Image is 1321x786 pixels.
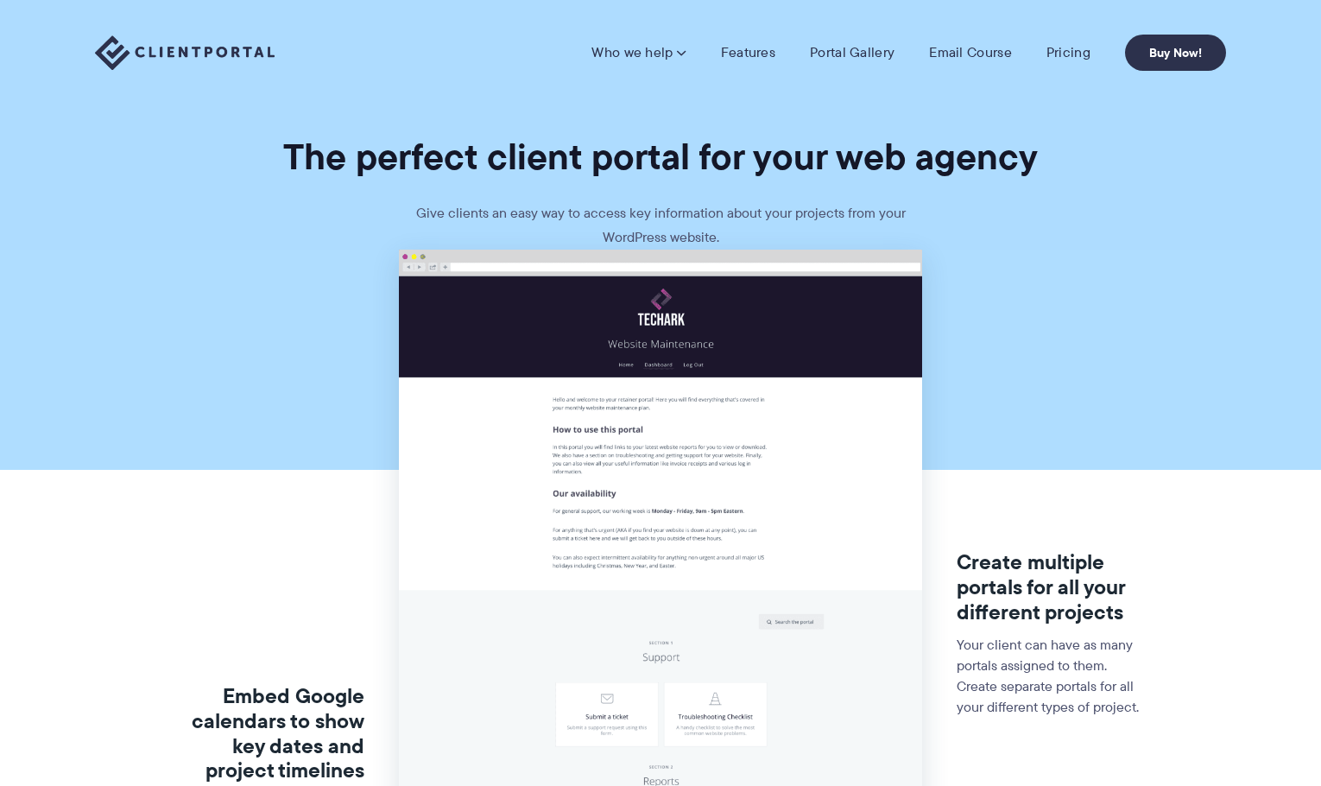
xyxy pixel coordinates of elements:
a: Who we help [591,44,686,61]
h3: Embed Google calendars to show key dates and project timelines [176,684,365,783]
a: Portal Gallery [810,44,894,61]
a: Pricing [1046,44,1090,61]
p: Your client can have as many portals assigned to them. Create separate portals for all your diffe... [957,635,1146,718]
p: Give clients an easy way to access key information about your projects from your WordPress website. [401,201,920,250]
a: Features [721,44,775,61]
a: Buy Now! [1125,35,1226,71]
a: Email Course [929,44,1012,61]
h3: Create multiple portals for all your different projects [957,550,1146,624]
